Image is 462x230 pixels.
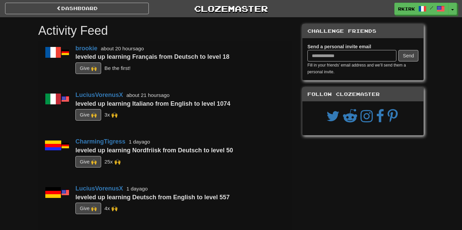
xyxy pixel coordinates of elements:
a: brookie [75,45,97,52]
small: 1 day ago [126,186,148,191]
small: 1 day ago [129,139,150,145]
strong: leveled up learning Nordfriisk from Deutsch to level 50 [75,147,233,154]
span: rkirk [398,6,415,12]
small: about 21 hours ago [126,92,170,98]
small: Be the first! [105,65,131,71]
a: Dashboard [5,3,149,14]
strong: leveled up learning Français from Deutsch to level 18 [75,53,229,60]
div: Follow Clozemaster [302,87,423,101]
a: rkirk / [394,3,448,15]
a: Clozemaster [159,3,303,15]
button: Give 🙌 [75,156,101,168]
a: CharmingTigress [75,138,125,145]
button: Send [398,50,418,61]
small: Fill in your friends’ email address and we’ll send them a personal invite. [307,63,406,74]
strong: leveled up learning Deutsch from English to level 557 [75,194,230,201]
button: Give 🙌 [75,109,101,121]
strong: Send a personal invite email [307,44,371,49]
small: Kazuma<br />Primal_Hunter<br />Tollak<br />Hexx_Kitty<br />Tighearnach<br />El_Tigre00<br />Winds... [105,159,121,164]
small: Earluccio<br />Floria7<br />superwinston<br />CharmingTigress [105,205,118,211]
small: superwinston<br />CharmingTigress<br />Earluccio [105,112,118,118]
span: / [430,5,433,10]
div: Challenge Friends [302,24,423,38]
h1: Activity Feed [38,24,292,37]
button: Give 🙌 [75,203,101,214]
a: LuciusVorenusX [75,185,123,192]
button: Give 🙌 [75,62,101,74]
a: LuciusVorenusX [75,92,123,98]
small: about 20 hours ago [101,46,144,51]
strong: leveled up learning Italiano from English to level 1074 [75,100,230,107]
